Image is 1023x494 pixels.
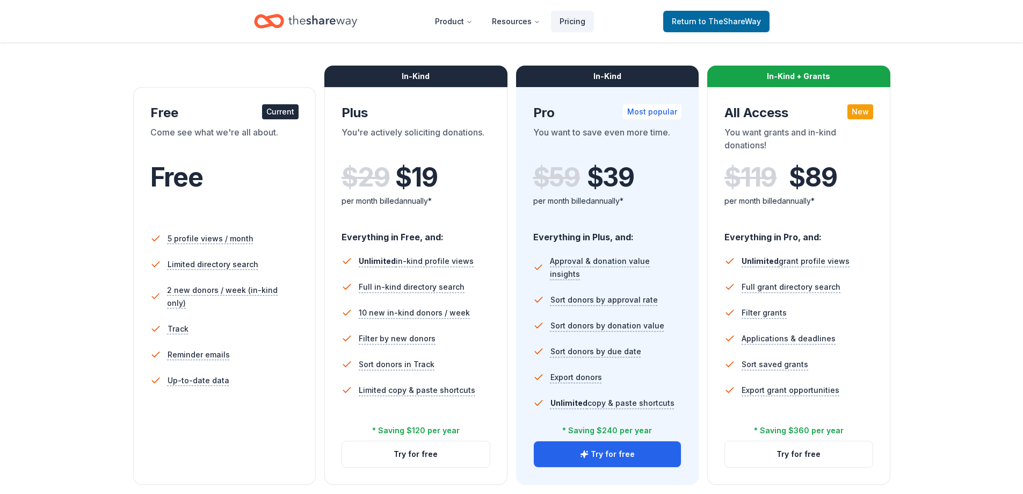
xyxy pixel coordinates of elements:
[342,104,490,121] div: Plus
[167,284,299,310] span: 2 new donors / week (in-kind only)
[342,126,490,156] div: You're actively soliciting donations.
[359,358,434,371] span: Sort donors in Track
[516,66,699,87] div: In-Kind
[742,332,836,345] span: Applications & deadlines
[789,162,837,192] span: $ 89
[359,256,474,266] span: in-kind profile views
[150,126,299,156] div: Come see what we're all about.
[150,161,203,193] span: Free
[699,17,761,26] span: to TheShareWay
[623,104,681,119] div: Most popular
[724,221,873,244] div: Everything in Pro, and:
[847,104,873,119] div: New
[707,66,890,87] div: In-Kind + Grants
[742,256,850,266] span: grant profile views
[550,398,587,407] span: Unlimited
[742,281,840,293] span: Full grant directory search
[168,374,229,387] span: Up-to-date data
[742,306,787,319] span: Filter grants
[534,441,681,467] button: Try for free
[724,126,873,156] div: You want grants and in-kind donations!
[426,11,481,32] button: Product
[725,441,873,467] button: Try for free
[359,332,436,345] span: Filter by new donors
[168,232,253,245] span: 5 profile views / month
[550,293,658,306] span: Sort donors by approval rate
[724,195,873,207] div: per month billed annually*
[562,424,652,437] div: * Saving $240 per year
[742,358,808,371] span: Sort saved grants
[742,256,779,266] span: Unlimited
[359,281,465,293] span: Full in-kind directory search
[550,319,664,332] span: Sort donors by donation value
[533,195,682,207] div: per month billed annually*
[550,398,674,407] span: copy & paste shortcuts
[672,15,761,28] span: Return
[262,104,299,119] div: Current
[359,384,475,397] span: Limited copy & paste shortcuts
[342,195,490,207] div: per month billed annually*
[550,371,602,384] span: Export donors
[533,221,682,244] div: Everything in Plus, and:
[150,104,299,121] div: Free
[724,104,873,121] div: All Access
[168,258,258,271] span: Limited directory search
[426,9,594,34] nav: Main
[372,424,460,437] div: * Saving $120 per year
[359,306,470,319] span: 10 new in-kind donors / week
[551,11,594,32] a: Pricing
[254,9,357,34] a: Home
[168,323,188,335] span: Track
[324,66,507,87] div: In-Kind
[342,441,490,467] button: Try for free
[742,384,839,397] span: Export grant opportunities
[533,126,682,156] div: You want to save even more time.
[533,104,682,121] div: Pro
[550,255,681,281] span: Approval & donation value insights
[587,162,634,192] span: $ 39
[483,11,549,32] button: Resources
[754,424,844,437] div: * Saving $360 per year
[395,162,437,192] span: $ 19
[359,256,396,266] span: Unlimited
[168,348,230,361] span: Reminder emails
[550,345,641,358] span: Sort donors by due date
[342,221,490,244] div: Everything in Free, and:
[663,11,770,32] a: Returnto TheShareWay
